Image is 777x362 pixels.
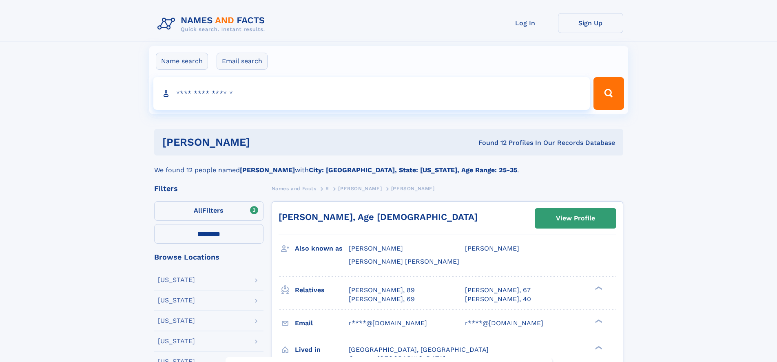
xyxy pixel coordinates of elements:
[158,338,195,344] div: [US_STATE]
[325,186,329,191] span: R
[154,13,272,35] img: Logo Names and Facts
[338,183,382,193] a: [PERSON_NAME]
[349,295,415,304] a: [PERSON_NAME], 69
[465,295,531,304] a: [PERSON_NAME], 40
[349,346,489,353] span: [GEOGRAPHIC_DATA], [GEOGRAPHIC_DATA]
[349,244,403,252] span: [PERSON_NAME]
[154,155,623,175] div: We found 12 people named with .
[154,185,263,192] div: Filters
[154,201,263,221] label: Filters
[309,166,517,174] b: City: [GEOGRAPHIC_DATA], State: [US_STATE], Age Range: 25-35
[325,183,329,193] a: R
[593,77,624,110] button: Search Button
[156,53,208,70] label: Name search
[158,277,195,283] div: [US_STATE]
[349,286,415,295] a: [PERSON_NAME], 89
[295,343,349,357] h3: Lived in
[556,209,595,228] div: View Profile
[558,13,623,33] a: Sign Up
[535,209,616,228] a: View Profile
[279,212,478,222] a: [PERSON_NAME], Age [DEMOGRAPHIC_DATA]
[465,244,519,252] span: [PERSON_NAME]
[295,316,349,330] h3: Email
[295,283,349,297] h3: Relatives
[338,186,382,191] span: [PERSON_NAME]
[295,242,349,255] h3: Also known as
[158,318,195,324] div: [US_STATE]
[593,285,603,291] div: ❯
[364,138,615,147] div: Found 12 Profiles In Our Records Database
[158,297,195,304] div: [US_STATE]
[217,53,268,70] label: Email search
[391,186,435,191] span: [PERSON_NAME]
[593,345,603,350] div: ❯
[272,183,317,193] a: Names and Facts
[240,166,295,174] b: [PERSON_NAME]
[154,253,263,261] div: Browse Locations
[593,318,603,324] div: ❯
[194,207,202,214] span: All
[162,137,364,147] h1: [PERSON_NAME]
[465,286,531,295] a: [PERSON_NAME], 67
[493,13,558,33] a: Log In
[153,77,590,110] input: search input
[349,258,459,265] span: [PERSON_NAME] [PERSON_NAME]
